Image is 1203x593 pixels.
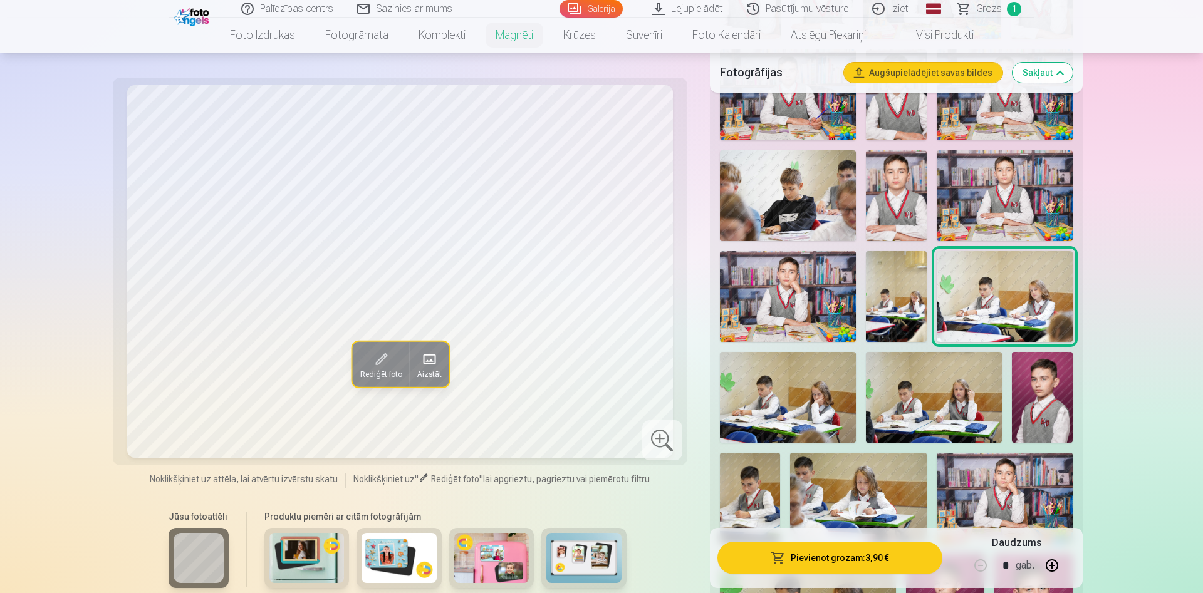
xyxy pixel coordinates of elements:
[215,18,310,53] a: Foto izdrukas
[415,474,419,484] span: "
[677,18,776,53] a: Foto kalendāri
[548,18,611,53] a: Krūzes
[1013,63,1073,83] button: Sakļaut
[352,342,409,387] button: Rediģēt foto
[611,18,677,53] a: Suvenīri
[416,369,440,379] span: Aizstāt
[479,474,483,484] span: "
[150,473,338,485] span: Noklikšķiniet uz attēla, lai atvērtu izvērstu skatu
[776,18,881,53] a: Atslēgu piekariņi
[359,369,401,379] span: Rediģēt foto
[717,542,942,574] button: Pievienot grozam:3,90 €
[174,5,212,26] img: /fa1
[720,64,834,81] h5: Fotogrāfijas
[431,474,479,484] span: Rediģēt foto
[992,535,1041,550] h5: Daudzums
[881,18,989,53] a: Visi produkti
[483,474,650,484] span: lai apgrieztu, pagrieztu vai piemērotu filtru
[169,510,229,523] h6: Jūsu fotoattēli
[259,510,632,523] h6: Produktu piemēri ar citām fotogrāfijām
[353,474,415,484] span: Noklikšķiniet uz
[404,18,481,53] a: Komplekti
[481,18,548,53] a: Magnēti
[844,63,1002,83] button: Augšupielādējiet savas bildes
[409,342,448,387] button: Aizstāt
[976,1,1002,16] span: Grozs
[1016,550,1034,580] div: gab.
[1007,2,1021,16] span: 1
[310,18,404,53] a: Fotogrāmata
